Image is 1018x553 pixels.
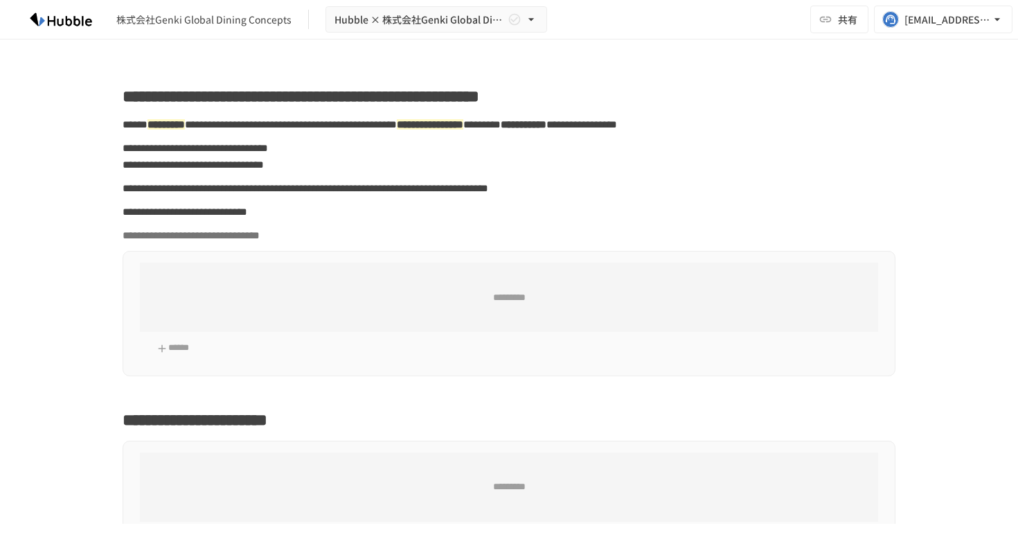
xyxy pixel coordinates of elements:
[325,6,547,33] button: Hubble × 株式会社Genki Global Dining Concepts様_オンボーディングプロジェクト
[838,12,857,27] span: 共有
[334,11,505,28] span: Hubble × 株式会社Genki Global Dining Concepts様_オンボーディングプロジェクト
[904,11,990,28] div: [EMAIL_ADDRESS][DOMAIN_NAME]
[116,12,292,27] div: 株式会社Genki Global Dining Concepts
[810,6,868,33] button: 共有
[17,8,105,30] img: HzDRNkGCf7KYO4GfwKnzITak6oVsp5RHeZBEM1dQFiQ
[874,6,1012,33] button: [EMAIL_ADDRESS][DOMAIN_NAME]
